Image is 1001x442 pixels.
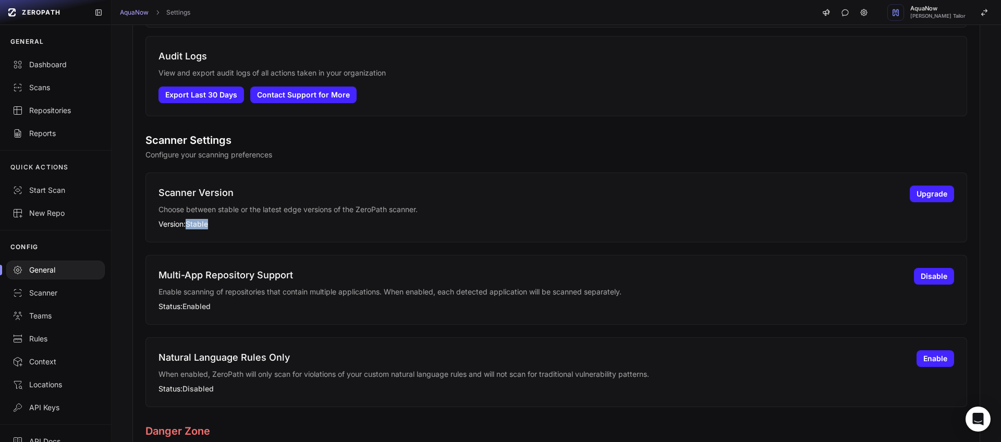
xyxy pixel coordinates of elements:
p: GENERAL [10,38,44,46]
button: Enable [917,350,954,367]
div: New Repo [13,208,99,218]
div: Dashboard [13,59,99,70]
div: Teams [13,311,99,321]
div: Repositories [13,105,99,116]
p: Version: [158,219,897,229]
p: Status: [158,301,901,312]
p: Enable scanning of repositories that contain multiple applications. When enabled, each detected a... [158,287,901,297]
span: Enabled [182,302,211,311]
h3: Audit Logs [158,49,954,64]
div: Open Intercom Messenger [966,407,991,432]
span: ZEROPATH [22,8,60,17]
div: General [13,265,99,275]
div: Scans [13,82,99,93]
h3: Scanner Version [158,186,897,200]
button: Export Last 30 Days [158,87,244,103]
p: View and export audit logs of all actions taken in your organization [158,68,954,78]
a: AquaNow [120,8,149,17]
div: Start Scan [13,185,99,195]
span: AquaNow [910,6,966,11]
span: Stable [186,219,208,228]
div: Rules [13,334,99,344]
nav: breadcrumb [120,8,190,17]
a: Contact Support for More [250,87,357,103]
button: Upgrade [910,186,954,202]
span: Disabled [182,384,214,393]
h3: Natural Language Rules Only [158,350,904,365]
div: Context [13,357,99,367]
p: QUICK ACTIONS [10,163,69,171]
div: Reports [13,128,99,139]
p: CONFIG [10,243,38,251]
div: Scanner [13,288,99,298]
div: Locations [13,379,99,390]
h2: Scanner Settings [145,133,967,148]
div: API Keys [13,402,99,413]
a: Settings [166,8,190,17]
svg: chevron right, [154,9,161,16]
p: Status: [158,384,904,394]
p: Configure your scanning preferences [145,150,967,160]
button: Disable [914,268,954,285]
p: When enabled, ZeroPath will only scan for violations of your custom natural language rules and wi... [158,369,904,379]
h2: Danger Zone [145,424,967,438]
span: [PERSON_NAME] Tailor [910,14,966,19]
h3: Multi-App Repository Support [158,268,901,283]
a: ZEROPATH [4,4,86,21]
p: Choose between stable or the latest edge versions of the ZeroPath scanner. [158,204,897,215]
